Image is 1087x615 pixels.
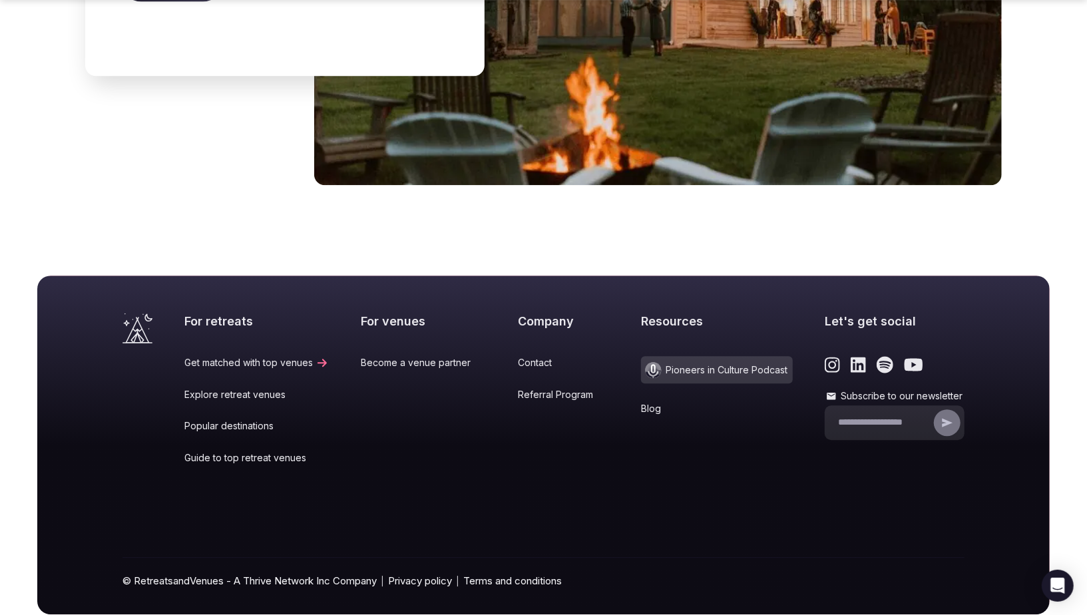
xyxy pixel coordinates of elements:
[851,356,866,373] a: Link to the retreats and venues LinkedIn page
[519,388,610,401] a: Referral Program
[184,388,329,401] a: Explore retreat venues
[122,313,152,343] a: Visit the homepage
[184,313,329,329] h2: For retreats
[361,313,487,329] h2: For venues
[641,356,793,383] a: Pioneers in Culture Podcast
[519,356,610,369] a: Contact
[463,574,562,588] a: Terms and conditions
[184,356,329,369] a: Get matched with top venues
[361,356,487,369] a: Become a venue partner
[519,313,610,329] h2: Company
[641,402,793,415] a: Blog
[877,356,893,373] a: Link to the retreats and venues Spotify page
[1042,570,1074,602] div: Open Intercom Messenger
[122,558,965,614] div: © RetreatsandVenues - A Thrive Network Inc Company
[388,574,452,588] a: Privacy policy
[825,389,965,403] label: Subscribe to our newsletter
[825,313,965,329] h2: Let's get social
[904,356,923,373] a: Link to the retreats and venues Youtube page
[184,451,329,465] a: Guide to top retreat venues
[825,356,840,373] a: Link to the retreats and venues Instagram page
[184,419,329,433] a: Popular destinations
[641,313,793,329] h2: Resources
